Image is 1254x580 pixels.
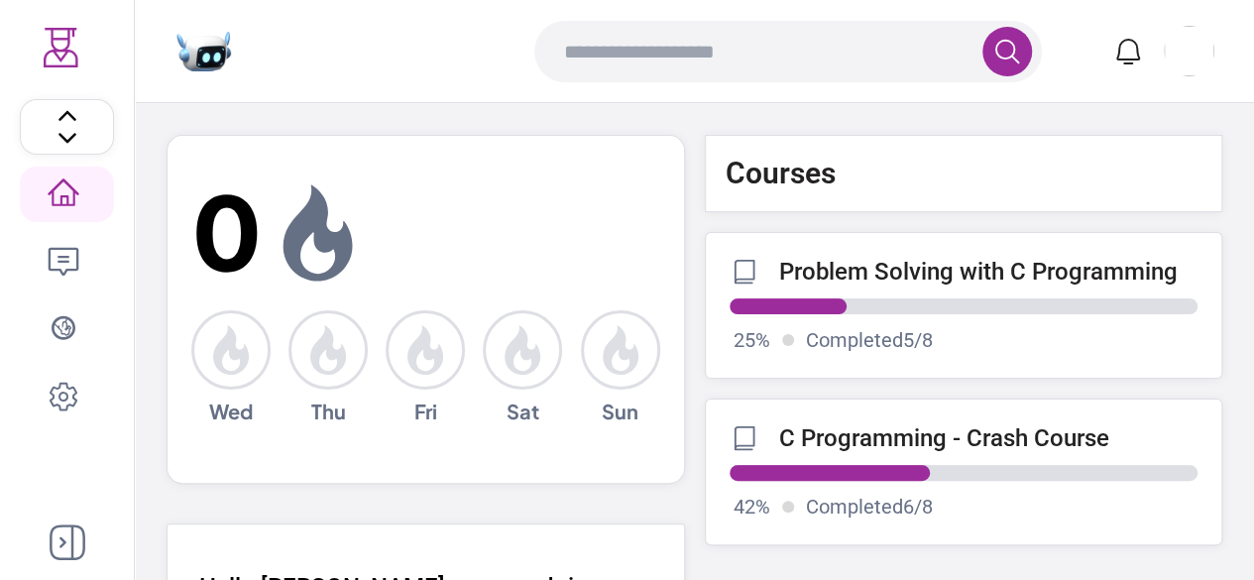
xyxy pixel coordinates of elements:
span: 0 [191,156,263,310]
p: Completed 6 / 8 [806,493,933,521]
span: Wed [209,398,253,425]
p: C Programming - Crash Course [779,424,1109,452]
a: Problem Solving with C Programming25%Completed5/8 [705,232,1223,379]
p: Courses [726,156,836,191]
p: Problem Solving with C Programming [779,258,1178,286]
span: Thu [311,398,346,425]
img: Logo [42,28,81,67]
span: Sun [602,398,638,425]
p: 25 % [734,326,770,354]
p: 42 % [734,493,770,521]
p: Completed 5 / 8 [806,326,933,354]
span: Fri [414,398,437,425]
span: Sat [507,398,539,425]
a: C Programming - Crash Course42%Completed6/8 [705,399,1223,545]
